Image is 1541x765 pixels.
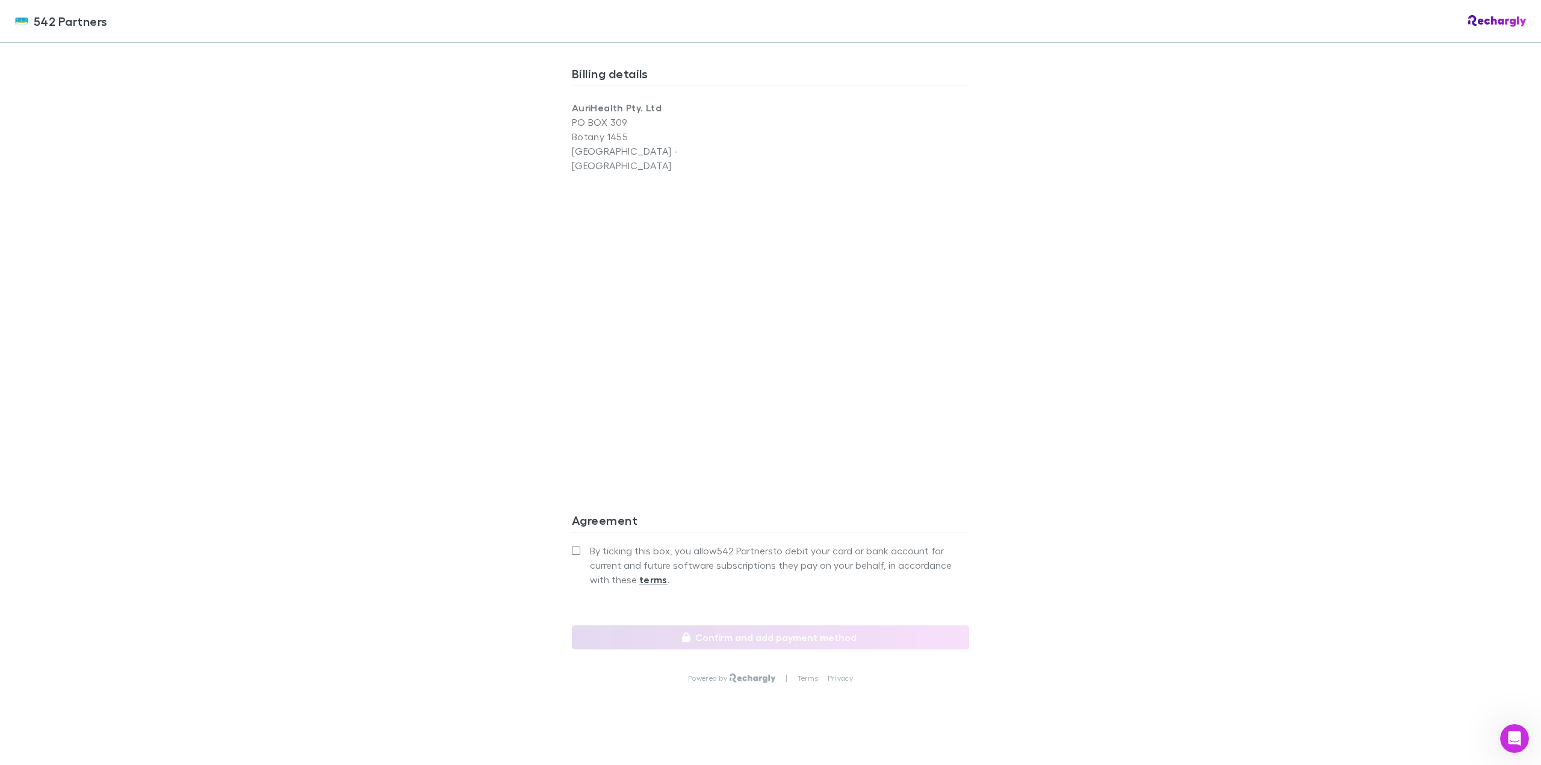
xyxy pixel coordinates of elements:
[34,12,108,30] span: 542 Partners
[572,66,969,85] h3: Billing details
[590,544,969,587] span: By ticking this box, you allow 542 Partners to debit your card or bank account for current and fu...
[572,115,770,129] p: PO BOX 309
[572,101,770,115] p: AuriHealth Pty. Ltd
[639,574,668,586] strong: terms
[1468,15,1527,27] img: Rechargly Logo
[572,625,969,649] button: Confirm and add payment method
[1500,724,1529,753] iframe: Intercom live chat
[14,14,29,28] img: 542 Partners's Logo
[688,674,730,683] p: Powered by
[730,674,776,683] img: Rechargly Logo
[572,144,770,173] p: [GEOGRAPHIC_DATA] - [GEOGRAPHIC_DATA]
[572,513,969,532] h3: Agreement
[798,674,818,683] a: Terms
[786,674,787,683] p: |
[572,129,770,144] p: Botany 1455
[569,180,972,457] iframe: Secure address input frame
[828,674,853,683] a: Privacy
